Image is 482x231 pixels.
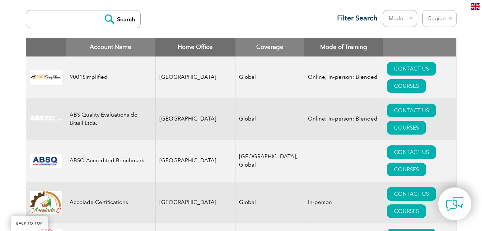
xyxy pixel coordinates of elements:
[66,56,155,98] td: 9001Simplified
[66,140,155,182] td: ABSQ Accredited Benchmark
[235,182,304,223] td: Global
[387,163,426,176] a: COURSES
[30,191,62,214] img: 1a94dd1a-69dd-eb11-bacb-002248159486-logo.jpg
[30,154,62,168] img: cc24547b-a6e0-e911-a812-000d3a795b83-logo.png
[333,14,378,23] h3: Filter Search
[66,98,155,140] td: ABS Quality Evaluations do Brasil Ltda.
[387,104,436,117] a: CONTACT US
[155,56,235,98] td: [GEOGRAPHIC_DATA]
[387,121,426,135] a: COURSES
[387,79,426,93] a: COURSES
[66,182,155,223] td: Accolade Certifications
[387,145,436,159] a: CONTACT US
[471,3,480,10] img: en
[387,187,436,201] a: CONTACT US
[383,38,456,56] th: : activate to sort column ascending
[30,70,62,85] img: 37c9c059-616f-eb11-a812-002248153038-logo.png
[155,140,235,182] td: [GEOGRAPHIC_DATA]
[235,98,304,140] td: Global
[304,56,383,98] td: Online; In-person; Blended
[387,204,426,218] a: COURSES
[235,38,304,56] th: Coverage: activate to sort column ascending
[155,182,235,223] td: [GEOGRAPHIC_DATA]
[235,56,304,98] td: Global
[30,115,62,123] img: c92924ac-d9bc-ea11-a814-000d3a79823d-logo.jpg
[304,98,383,140] td: Online; In-person; Blended
[387,62,436,76] a: CONTACT US
[235,140,304,182] td: [GEOGRAPHIC_DATA], Global
[66,38,155,56] th: Account Name: activate to sort column descending
[155,98,235,140] td: [GEOGRAPHIC_DATA]
[11,216,48,231] a: BACK TO TOP
[155,38,235,56] th: Home Office: activate to sort column ascending
[101,10,140,28] input: Search
[304,182,383,223] td: In-person
[304,38,383,56] th: Mode of Training: activate to sort column ascending
[446,195,464,213] img: contact-chat.png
